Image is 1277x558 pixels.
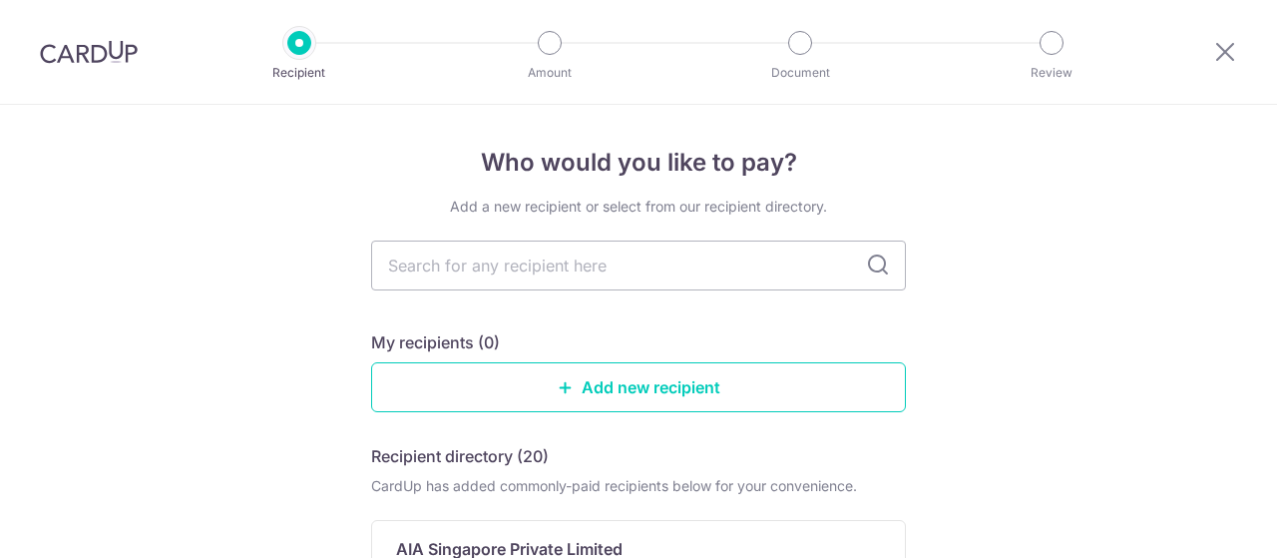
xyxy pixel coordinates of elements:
[40,40,138,64] img: CardUp
[476,63,624,83] p: Amount
[726,63,874,83] p: Document
[978,63,1125,83] p: Review
[225,63,373,83] p: Recipient
[371,330,500,354] h5: My recipients (0)
[371,197,906,217] div: Add a new recipient or select from our recipient directory.
[371,444,549,468] h5: Recipient directory (20)
[371,241,906,290] input: Search for any recipient here
[371,476,906,496] div: CardUp has added commonly-paid recipients below for your convenience.
[371,145,906,181] h4: Who would you like to pay?
[371,362,906,412] a: Add new recipient
[1149,498,1257,548] iframe: Opens a widget where you can find more information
